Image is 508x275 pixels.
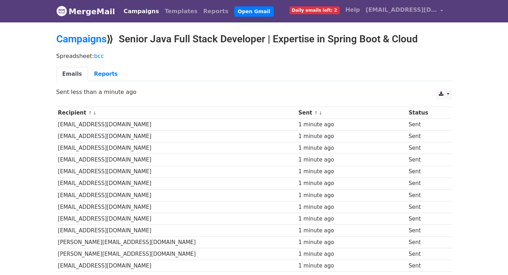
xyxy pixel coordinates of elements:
td: Sent [407,237,446,248]
td: Sent [407,248,446,260]
div: 1 minute ago [298,238,405,247]
a: [EMAIL_ADDRESS][DOMAIN_NAME] [363,3,446,20]
div: 1 minute ago [298,168,405,176]
div: 1 minute ago [298,227,405,235]
a: ↑ [314,110,318,116]
td: Sent [407,178,446,189]
p: Sent less than a minute ago [56,88,452,96]
td: Sent [407,225,446,237]
a: ↑ [88,110,92,116]
a: bcc [94,53,104,59]
img: MergeMail logo [56,6,67,16]
a: Reports [200,4,231,18]
td: [EMAIL_ADDRESS][DOMAIN_NAME] [56,189,297,201]
div: 1 minute ago [298,121,405,129]
span: [EMAIL_ADDRESS][DOMAIN_NAME] [366,6,437,14]
td: [EMAIL_ADDRESS][DOMAIN_NAME] [56,213,297,224]
a: Templates [162,4,200,18]
td: Sent [407,131,446,142]
td: [EMAIL_ADDRESS][DOMAIN_NAME] [56,154,297,166]
div: 1 minute ago [298,191,405,200]
td: Sent [407,119,446,131]
td: [PERSON_NAME][EMAIL_ADDRESS][DOMAIN_NAME] [56,248,297,260]
td: [EMAIL_ADDRESS][DOMAIN_NAME] [56,201,297,213]
div: 1 minute ago [298,203,405,211]
div: 1 minute ago [298,262,405,270]
a: Help [343,3,363,17]
th: Sent [297,107,407,119]
a: Campaigns [121,4,162,18]
a: MergeMail [56,4,115,19]
a: Daily emails left: 2 [287,3,343,17]
th: Status [407,107,446,119]
td: Sent [407,166,446,178]
div: 1 minute ago [298,156,405,164]
td: [EMAIL_ADDRESS][DOMAIN_NAME] [56,142,297,154]
a: Campaigns [56,33,107,45]
td: [EMAIL_ADDRESS][DOMAIN_NAME] [56,131,297,142]
h2: ⟫ Senior Java Full Stack Developer | Expertise in Spring Boot & Cloud [56,33,452,45]
td: [EMAIL_ADDRESS][DOMAIN_NAME] [56,260,297,272]
td: Sent [407,213,446,224]
td: Sent [407,154,446,166]
th: Recipient [56,107,297,119]
div: 1 minute ago [298,215,405,223]
a: Open Gmail [234,6,274,17]
td: Sent [407,201,446,213]
div: 1 minute ago [298,132,405,141]
span: Daily emails left: 2 [289,6,340,14]
a: Emails [56,67,88,81]
iframe: Chat Widget [472,241,508,275]
td: [EMAIL_ADDRESS][DOMAIN_NAME] [56,178,297,189]
a: Reports [88,67,124,81]
td: Sent [407,260,446,272]
td: [EMAIL_ADDRESS][DOMAIN_NAME] [56,225,297,237]
td: [PERSON_NAME][EMAIL_ADDRESS][DOMAIN_NAME] [56,237,297,248]
td: Sent [407,142,446,154]
td: [EMAIL_ADDRESS][DOMAIN_NAME] [56,166,297,178]
a: ↓ [319,110,323,116]
div: 1 minute ago [298,250,405,258]
td: [EMAIL_ADDRESS][DOMAIN_NAME] [56,119,297,131]
td: Sent [407,189,446,201]
a: ↓ [93,110,97,116]
div: 1 minute ago [298,179,405,187]
div: 1 minute ago [298,144,405,152]
p: Spreadsheet: [56,52,452,60]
